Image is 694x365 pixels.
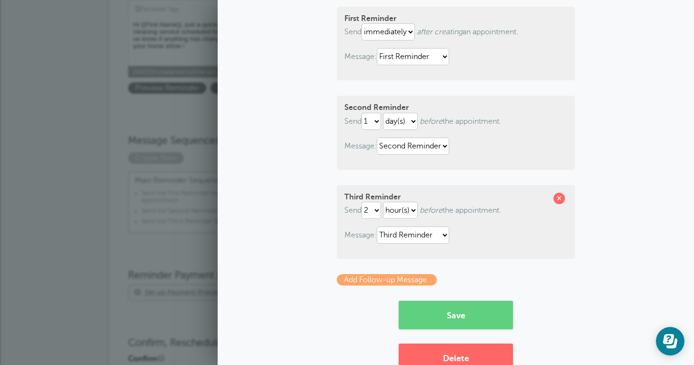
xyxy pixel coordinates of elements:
[128,66,322,78] span: 202/320 characters (will be split into two text messages)
[344,113,567,130] p: Send the appointment.
[344,138,567,155] p: Message:
[344,202,567,219] p: Send the appointment.
[135,176,342,185] span: Main Reminder Sequence
[128,84,211,92] a: Preview Reminder
[141,218,342,228] li: Send the template before appt.
[344,193,401,201] strong: Third Reminder
[344,14,396,23] strong: First Reminder
[158,355,163,361] a: A note will be added to SMS reminders that replying "C" will confirm the appointment. For email r...
[128,322,566,349] h3: Confirm, Reschedule, and Cancellations
[145,288,234,296] a: Set up Payment Processing
[420,117,443,126] i: before
[417,28,463,36] i: after creating
[128,19,322,66] textarea: Hi {{First Name}}, your appointment with Bastrop Cleaning has been scheduled for {{Time}} on {{Da...
[344,23,567,40] p: Send
[166,218,214,225] span: "Third Reminder"
[344,103,409,112] strong: Second Reminder
[166,207,221,214] span: "Second Reminder"
[141,190,342,207] li: Send the template after creating an appointment.
[337,274,437,286] a: Add Follow-up Message
[145,288,334,296] span: to receive payments or deposits!
[141,207,342,218] li: Send the template before appt.
[128,120,566,147] h3: Message Sequences
[656,327,684,355] iframe: Resource center
[211,84,293,92] a: Preview Follow-up
[344,48,567,65] p: Message:
[399,301,513,329] button: Save
[420,206,443,215] i: before
[211,82,291,94] span: Preview Follow-up
[417,28,518,36] span: an appointment.
[128,255,566,282] h3: Reminder Payment Link Options
[166,190,211,197] span: "First Reminder"
[128,171,349,233] a: Main Reminder Sequence Send the"First Reminder"templateimmediatelyafter creating an appointment.S...
[128,82,206,94] span: Preview Reminder
[128,355,566,364] h4: Confirm
[128,154,186,162] a: Create New
[128,152,184,164] span: Create New
[344,227,567,244] p: Message:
